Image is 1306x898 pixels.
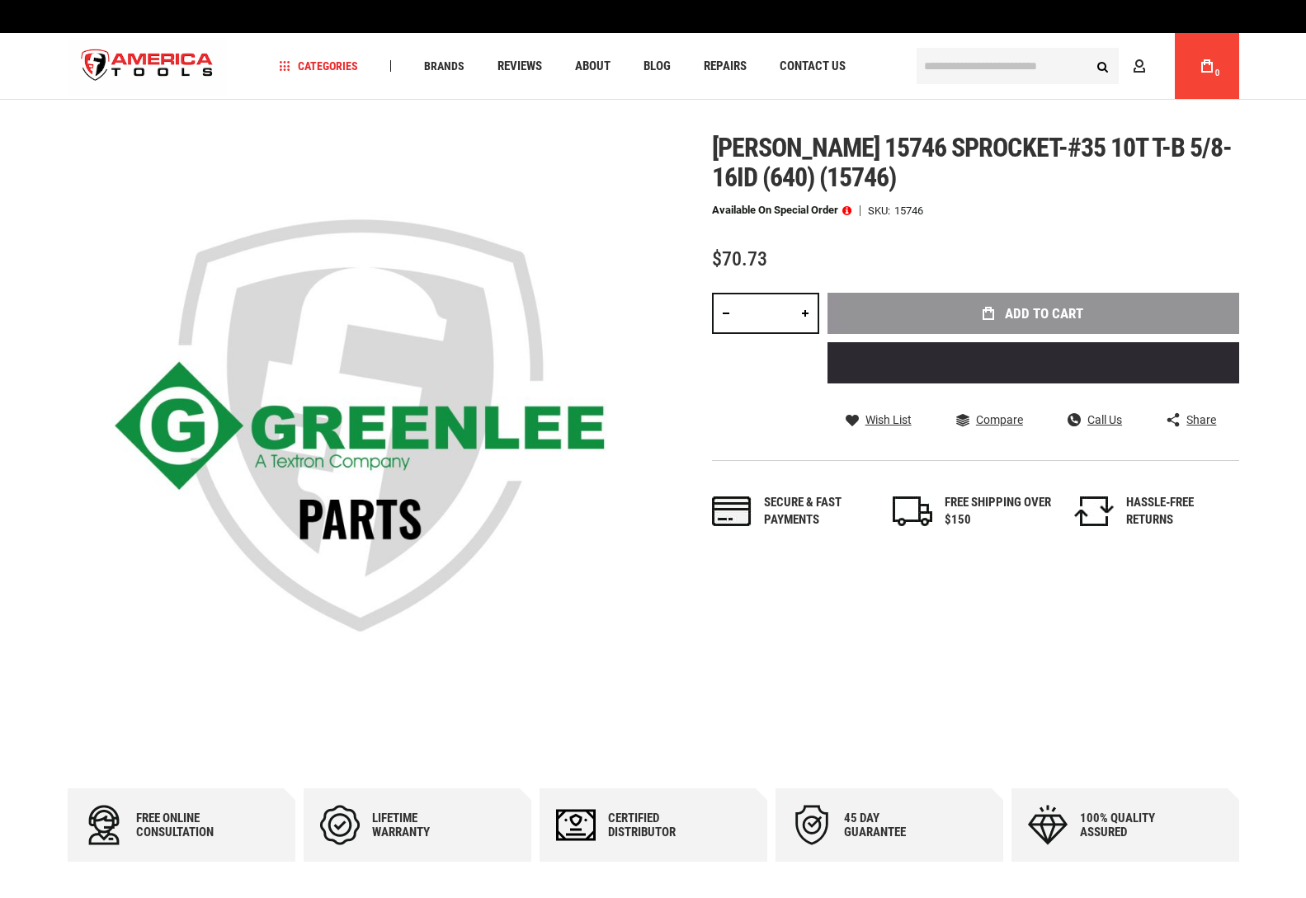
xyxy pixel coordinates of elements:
[712,132,1233,193] span: [PERSON_NAME] 15746 sprocket-#35 10t t-b 5/8-16id (640) (15746)
[712,496,752,526] img: payments
[868,205,894,216] strong: SKU
[696,55,754,78] a: Repairs
[136,811,235,839] div: Free online consultation
[780,60,846,73] span: Contact Us
[1080,811,1179,839] div: 100% quality assured
[417,55,472,78] a: Brands
[956,412,1023,427] a: Compare
[865,414,912,425] span: Wish List
[68,133,653,718] img: main product photo
[568,55,618,78] a: About
[68,35,228,97] a: store logo
[712,247,767,270] span: $70.73
[704,60,747,73] span: Repairs
[68,35,228,97] img: America Tools
[636,55,678,78] a: Blog
[1074,496,1114,526] img: returns
[1126,494,1233,529] div: HASSLE-FREE RETURNS
[893,496,932,526] img: shipping
[764,494,871,529] div: Secure & fast payments
[1191,33,1223,99] a: 0
[976,414,1023,425] span: Compare
[497,60,542,73] span: Reviews
[894,205,923,216] div: 15746
[644,60,671,73] span: Blog
[271,55,365,78] a: Categories
[608,811,707,839] div: Certified Distributor
[575,60,611,73] span: About
[712,205,851,216] p: Available on Special Order
[279,60,358,72] span: Categories
[844,811,943,839] div: 45 day Guarantee
[1087,50,1119,82] button: Search
[1215,68,1220,78] span: 0
[772,55,853,78] a: Contact Us
[372,811,471,839] div: Lifetime warranty
[1068,412,1122,427] a: Call Us
[424,60,464,72] span: Brands
[1186,414,1216,425] span: Share
[846,412,912,427] a: Wish List
[490,55,549,78] a: Reviews
[945,494,1052,529] div: FREE SHIPPING OVER $150
[1087,414,1122,425] span: Call Us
